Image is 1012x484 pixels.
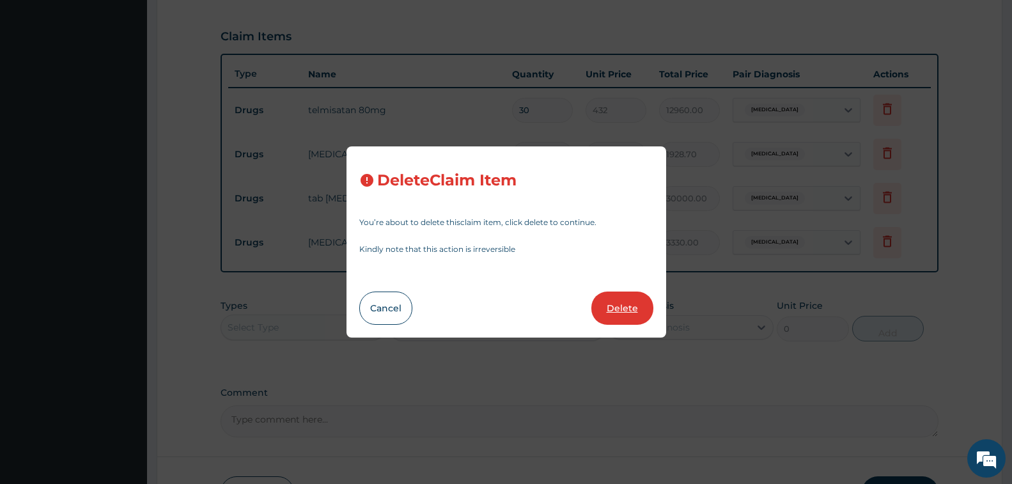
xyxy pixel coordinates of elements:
div: Chat with us now [66,72,215,88]
textarea: Type your message and hit 'Enter' [6,349,244,394]
p: Kindly note that this action is irreversible [359,246,653,253]
button: Cancel [359,292,412,325]
p: You’re about to delete this claim item , click delete to continue. [359,219,653,226]
button: Delete [591,292,653,325]
span: We're online! [74,161,176,290]
h3: Delete Claim Item [377,172,517,189]
img: d_794563401_company_1708531726252_794563401 [24,64,52,96]
div: Minimize live chat window [210,6,240,37]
